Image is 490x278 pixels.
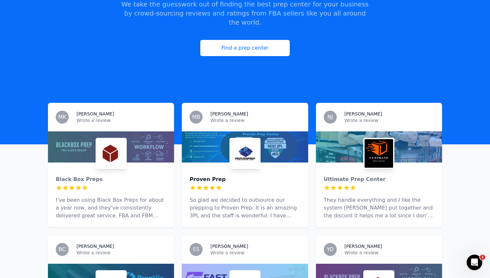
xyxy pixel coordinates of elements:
img: Black Box Preps [97,139,125,168]
img: Proven Prep [231,139,259,168]
p: I’ve been using Black Box Preps for about a year now, and they’ve consistently delivered great se... [56,196,166,220]
p: Wrote a review [210,249,300,256]
p: Wrote a review [210,117,300,124]
p: Wrote a review [76,117,166,124]
h3: [PERSON_NAME] [344,111,382,117]
a: NJ[PERSON_NAME]Wrote a reviewUltimate Prep CenterUltimate Prep CenterThey handle everything and I... [316,103,442,227]
p: They handle everything and I like the system [PERSON_NAME] put together and the discord it helps ... [324,196,434,220]
h3: [PERSON_NAME] [210,243,248,249]
span: ES [193,247,199,252]
p: Wrote a review [76,249,166,256]
p: So glad we decided to outsource our prepping to Proven Prep. It is an amazing 3PL and the staff i... [190,196,300,220]
span: MB [192,115,200,120]
a: MK[PERSON_NAME]Wrote a reviewBlack Box PrepsBlack Box PrepsI’ve been using Black Box Preps for ab... [48,103,174,227]
iframe: Intercom live chat [467,255,482,270]
span: MK [58,115,66,120]
h3: [PERSON_NAME] [210,111,248,117]
h3: [PERSON_NAME] [76,243,114,249]
div: Ultimate Prep Center [324,175,434,183]
span: BC [59,247,66,252]
h3: [PERSON_NAME] [76,111,114,117]
div: Proven Prep [190,175,300,183]
p: Wrote a review [344,117,434,124]
img: Ultimate Prep Center [365,139,393,168]
span: NJ [327,115,333,120]
a: Find a prep center [200,40,290,56]
a: MB[PERSON_NAME]Wrote a reviewProven PrepProven PrepSo glad we decided to outsource our prepping t... [182,103,308,227]
span: 1 [480,255,485,260]
h3: [PERSON_NAME] [344,243,382,249]
div: Black Box Preps [56,175,166,183]
span: YO [327,247,334,252]
p: Wrote a review [344,249,434,256]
